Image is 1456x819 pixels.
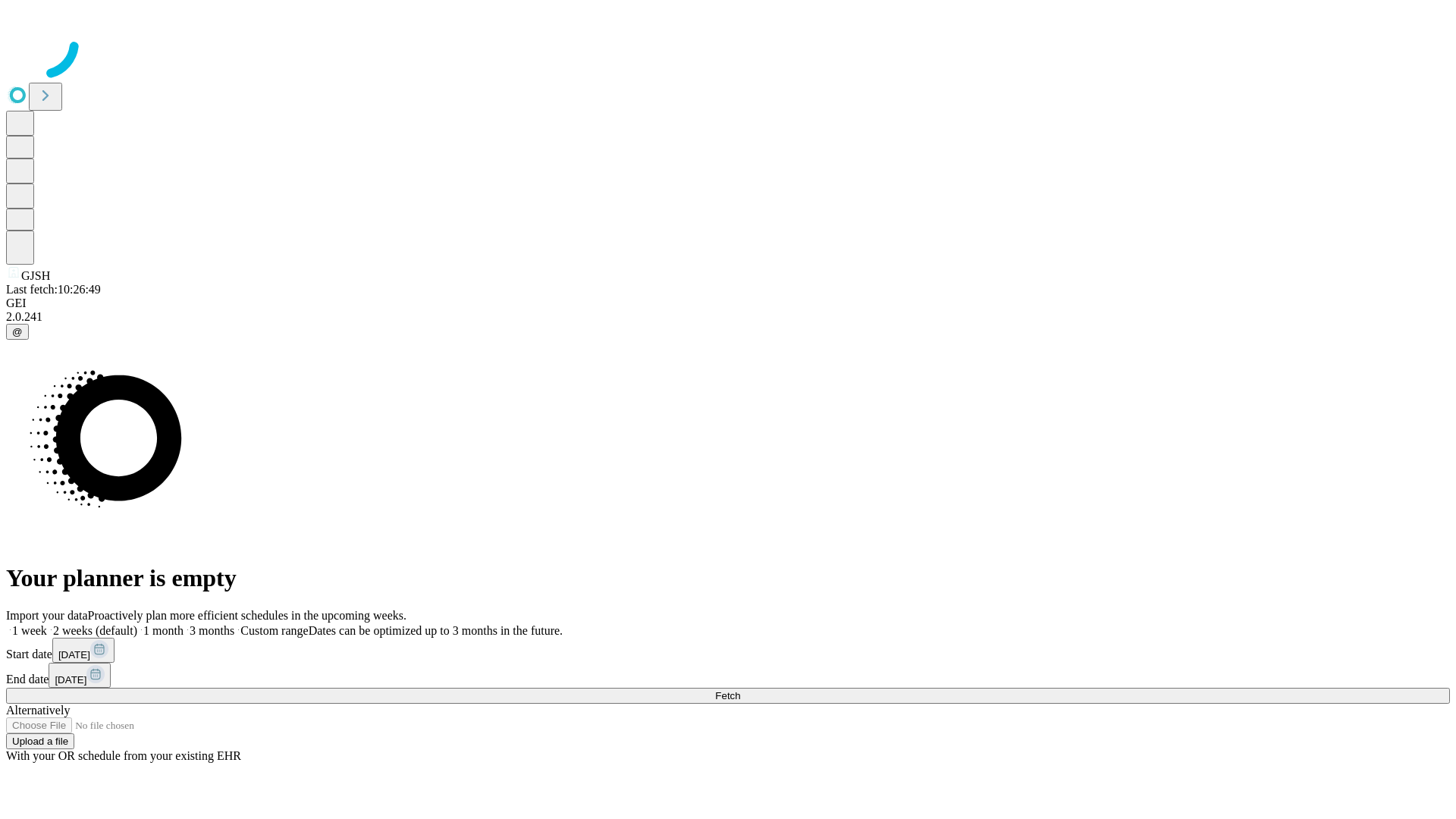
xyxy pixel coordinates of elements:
[6,324,29,340] button: @
[6,609,88,622] span: Import your data
[6,688,1450,704] button: Fetch
[6,733,74,749] button: Upload a file
[58,649,90,661] span: [DATE]
[143,624,184,637] span: 1 month
[6,283,101,296] span: Last fetch: 10:26:49
[55,674,86,686] span: [DATE]
[12,624,47,637] span: 1 week
[21,269,50,282] span: GJSH
[53,624,137,637] span: 2 weeks (default)
[240,624,308,637] span: Custom range
[88,609,406,622] span: Proactively plan more efficient schedules in the upcoming weeks.
[6,704,70,717] span: Alternatively
[6,310,1450,324] div: 2.0.241
[49,663,111,688] button: [DATE]
[6,297,1450,310] div: GEI
[190,624,234,637] span: 3 months
[12,326,23,337] span: @
[715,690,740,701] span: Fetch
[6,638,1450,663] div: Start date
[6,749,241,762] span: With your OR schedule from your existing EHR
[309,624,563,637] span: Dates can be optimized up to 3 months in the future.
[6,663,1450,688] div: End date
[6,564,1450,592] h1: Your planner is empty
[52,638,115,663] button: [DATE]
